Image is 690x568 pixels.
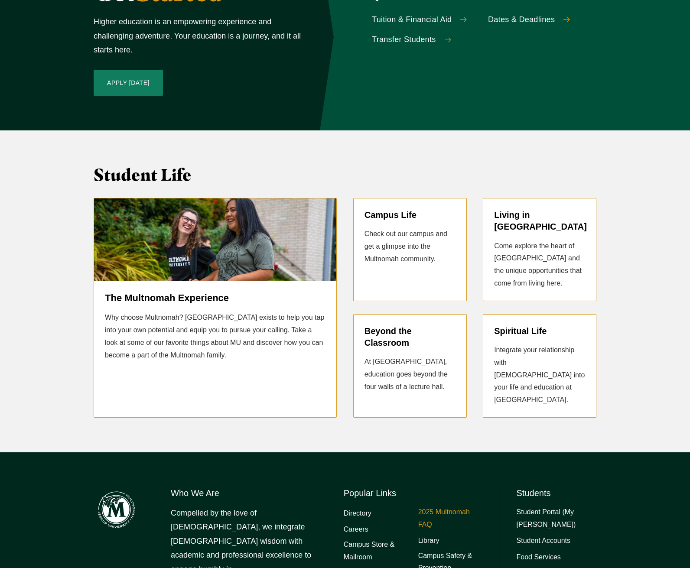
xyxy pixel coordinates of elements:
[94,487,139,532] img: Multnomah Campus of Jessup University logo
[372,35,480,45] a: Transfer Students
[494,240,585,290] p: Come explore the heart of [GEOGRAPHIC_DATA] and the unique opportunities that come from living here.
[418,506,485,531] a: 2025 Multnomah FAQ
[344,523,368,536] a: Careers
[372,15,480,25] a: Tuition & Financial Aid
[517,535,571,547] a: Student Accounts
[353,198,467,301] a: Campus Life Check out our campus and get a glimpse into the Multnomah community.
[94,15,303,57] p: Higher education is an empowering experience and challenging adventure. Your education is a journ...
[488,15,596,25] a: Dates & Deadlines
[517,506,596,531] a: Student Portal (My [PERSON_NAME])
[365,228,456,265] p: Check out our campus and get a glimpse into the Multnomah community.
[344,507,371,520] a: Directory
[94,70,163,96] a: Apply [DATE]
[353,314,467,418] a: Beyond the Classroom At [GEOGRAPHIC_DATA], education goes beyond the four walls of a lecture hall.
[365,209,456,221] h5: Campus Life
[171,487,312,499] h6: Who We Are
[94,165,596,185] h3: Student Life
[494,325,585,337] h5: Spiritual Life
[94,198,336,281] img: Two Students in MU Gear
[94,198,337,418] a: Two Female Students in MU Gear The Multnomah Experience Why choose Multnomah? [GEOGRAPHIC_DATA] e...
[365,325,456,349] h5: Beyond the Classroom
[365,356,456,393] p: At [GEOGRAPHIC_DATA], education goes beyond the four walls of a lecture hall.
[483,198,596,301] a: Living in [GEOGRAPHIC_DATA] Come explore the heart of [GEOGRAPHIC_DATA] and the unique opportunit...
[372,15,452,25] span: Tuition & Financial Aid
[418,535,439,547] a: Library
[105,292,325,305] h5: The Multnomah Experience
[344,539,410,564] a: Campus Store & Mailroom
[494,209,585,233] h5: Living in [GEOGRAPHIC_DATA]
[517,551,561,564] a: Food Services
[488,15,555,25] span: Dates & Deadlines
[494,344,585,406] p: Integrate your relationship with [DEMOGRAPHIC_DATA] into your life and education at [GEOGRAPHIC_D...
[105,312,325,361] p: Why choose Multnomah? [GEOGRAPHIC_DATA] exists to help you tap into your own potential and equip ...
[517,487,596,499] h6: Students
[372,35,436,45] span: Transfer Students
[483,314,596,418] a: Spiritual Life Integrate your relationship with [DEMOGRAPHIC_DATA] into your life and education a...
[344,487,485,499] h6: Popular Links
